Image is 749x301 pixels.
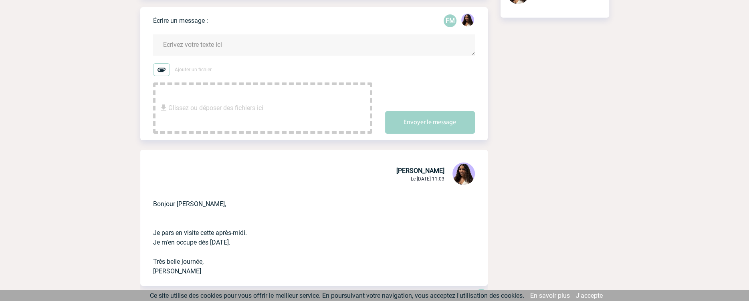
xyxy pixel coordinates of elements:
[452,163,475,185] img: 131234-0.jpg
[168,88,263,128] span: Glissez ou déposer des fichiers ici
[175,67,212,72] span: Ajouter un fichier
[385,111,475,134] button: Envoyer le message
[150,292,524,299] span: Ce site utilise des cookies pour vous offrir le meilleur service. En poursuivant votre navigation...
[153,17,208,24] p: Écrire un message :
[461,14,474,26] img: 131234-0.jpg
[530,292,570,299] a: En savoir plus
[159,103,168,113] img: file_download.svg
[396,167,444,175] span: [PERSON_NAME]
[444,14,456,27] p: FM
[444,14,456,27] div: Florence MATHIEU
[153,187,452,276] p: Bonjour [PERSON_NAME], Je pars en visite cette après-midi. Je m'en occupe dès [DATE]. Très belle ...
[411,176,444,182] span: Le [DATE] 11:03
[461,14,474,28] div: Jessica NETO BOGALHO
[576,292,603,299] a: J'accepte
